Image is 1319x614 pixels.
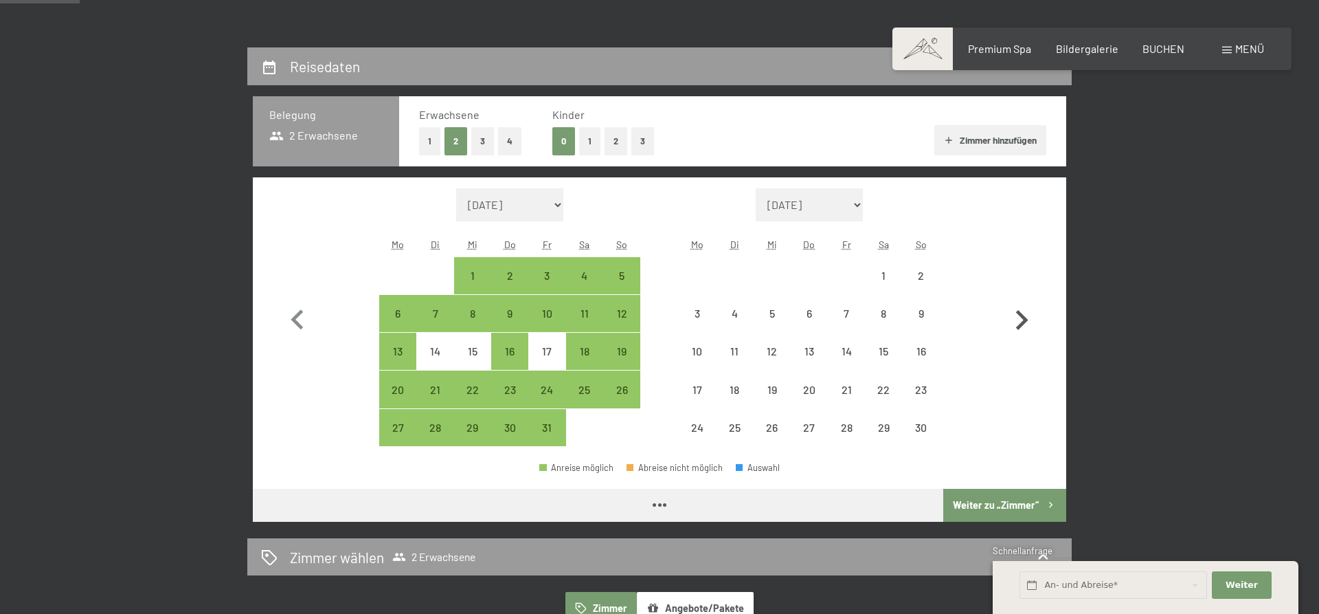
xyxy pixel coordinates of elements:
[419,108,480,121] span: Erwachsene
[379,295,416,332] div: Anreise möglich
[379,295,416,332] div: Mon Oct 06 2025
[498,127,521,155] button: 4
[865,257,902,294] div: Anreise nicht möglich
[865,295,902,332] div: Anreise nicht möglich
[803,239,815,250] abbr: Donnerstag
[754,308,789,342] div: 5
[416,371,453,408] div: Anreise möglich
[454,295,491,332] div: Anreise möglich
[680,384,714,419] div: 17
[416,295,453,332] div: Anreise möglich
[866,422,901,457] div: 29
[454,257,491,294] div: Wed Oct 01 2025
[290,58,360,75] h2: Reisedaten
[716,295,753,332] div: Tue Nov 04 2025
[528,295,565,332] div: Fri Oct 10 2025
[567,346,602,380] div: 18
[828,295,865,332] div: Fri Nov 07 2025
[454,409,491,446] div: Anreise möglich
[716,409,753,446] div: Tue Nov 25 2025
[455,384,490,419] div: 22
[381,346,415,380] div: 13
[736,463,780,472] div: Auswahl
[879,239,889,250] abbr: Samstag
[491,333,528,370] div: Thu Oct 16 2025
[416,333,453,370] div: Tue Oct 14 2025
[866,270,901,305] div: 1
[829,384,864,419] div: 21
[903,371,940,408] div: Sun Nov 23 2025
[528,295,565,332] div: Anreise möglich
[828,409,865,446] div: Anreise nicht möglich
[530,422,564,457] div: 31
[791,371,828,408] div: Anreise nicht möglich
[829,346,864,380] div: 14
[828,333,865,370] div: Fri Nov 14 2025
[603,333,640,370] div: Sun Oct 19 2025
[754,384,789,419] div: 19
[679,295,716,332] div: Anreise nicht möglich
[603,371,640,408] div: Anreise möglich
[416,371,453,408] div: Tue Oct 21 2025
[716,333,753,370] div: Anreise nicht möglich
[865,295,902,332] div: Sat Nov 08 2025
[543,239,552,250] abbr: Freitag
[528,409,565,446] div: Anreise möglich
[679,333,716,370] div: Mon Nov 10 2025
[539,463,613,472] div: Anreise möglich
[418,384,452,419] div: 21
[679,371,716,408] div: Anreise nicht möglich
[528,371,565,408] div: Anreise möglich
[753,409,790,446] div: Wed Nov 26 2025
[828,409,865,446] div: Fri Nov 28 2025
[605,270,639,305] div: 5
[903,257,940,294] div: Sun Nov 02 2025
[616,239,627,250] abbr: Sonntag
[455,422,490,457] div: 29
[716,409,753,446] div: Anreise nicht möglich
[1056,42,1118,55] a: Bildergalerie
[579,239,589,250] abbr: Samstag
[416,409,453,446] div: Anreise möglich
[865,371,902,408] div: Sat Nov 22 2025
[680,422,714,457] div: 24
[903,295,940,332] div: Sun Nov 09 2025
[904,384,938,419] div: 23
[416,333,453,370] div: Anreise nicht möglich
[679,409,716,446] div: Anreise nicht möglich
[567,270,602,305] div: 4
[1142,42,1184,55] a: BUCHEN
[290,547,384,567] h2: Zimmer wählen
[278,188,317,447] button: Vorheriger Monat
[528,257,565,294] div: Fri Oct 03 2025
[716,333,753,370] div: Tue Nov 11 2025
[842,239,851,250] abbr: Freitag
[904,422,938,457] div: 30
[717,346,752,380] div: 11
[1002,188,1041,447] button: Nächster Monat
[454,371,491,408] div: Wed Oct 22 2025
[767,239,777,250] abbr: Mittwoch
[493,384,527,419] div: 23
[530,270,564,305] div: 3
[792,346,826,380] div: 13
[493,308,527,342] div: 9
[455,270,490,305] div: 1
[418,346,452,380] div: 14
[903,333,940,370] div: Sun Nov 16 2025
[491,333,528,370] div: Anreise möglich
[567,384,602,419] div: 25
[552,127,575,155] button: 0
[717,384,752,419] div: 18
[418,422,452,457] div: 28
[566,295,603,332] div: Sat Oct 11 2025
[753,295,790,332] div: Anreise nicht möglich
[717,422,752,457] div: 25
[603,295,640,332] div: Anreise möglich
[866,308,901,342] div: 8
[392,550,475,564] span: 2 Erwachsene
[753,371,790,408] div: Wed Nov 19 2025
[418,308,452,342] div: 7
[579,127,600,155] button: 1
